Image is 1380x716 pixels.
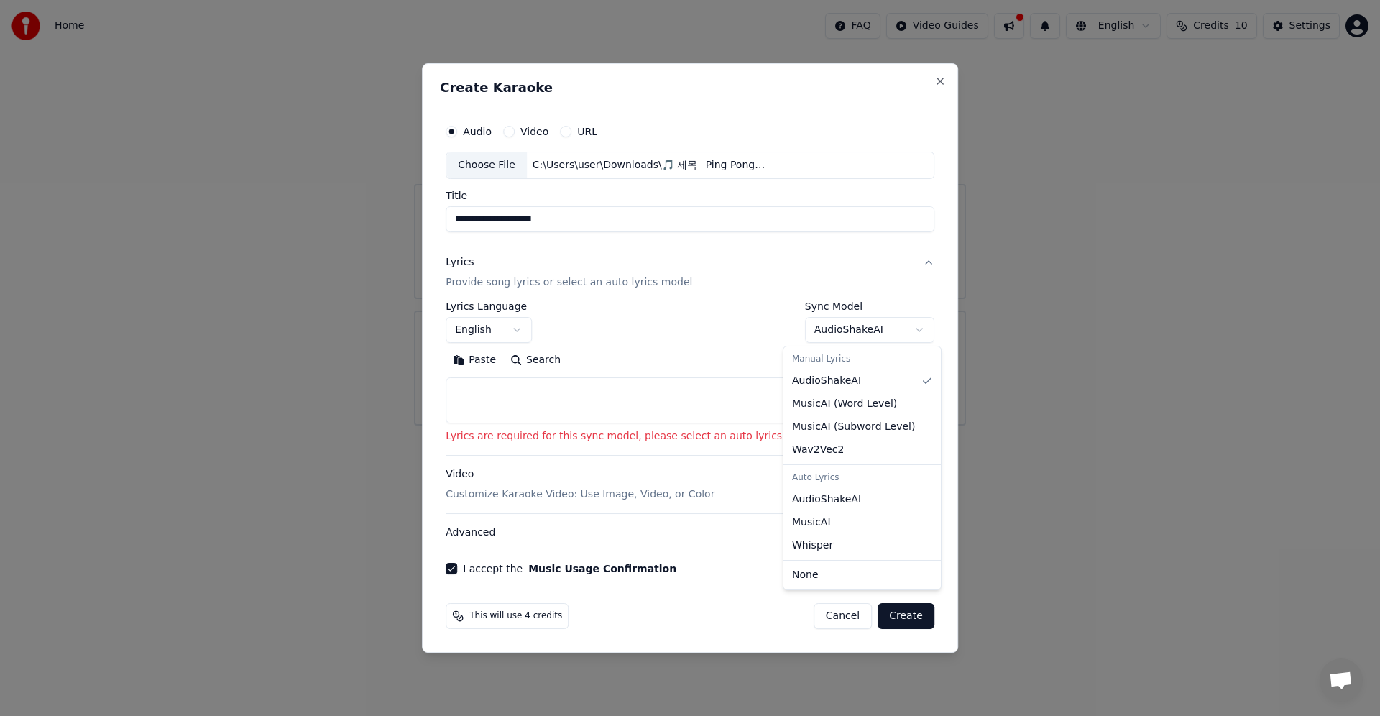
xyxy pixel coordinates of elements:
[786,468,938,488] div: Auto Lyrics
[792,538,833,553] span: Whisper
[792,515,831,530] span: MusicAI
[786,349,938,370] div: Manual Lyrics
[792,420,915,434] span: MusicAI ( Subword Level )
[792,492,861,507] span: AudioShakeAI
[792,374,861,388] span: AudioShakeAI
[792,443,844,457] span: Wav2Vec2
[792,568,819,582] span: None
[792,397,897,411] span: MusicAI ( Word Level )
